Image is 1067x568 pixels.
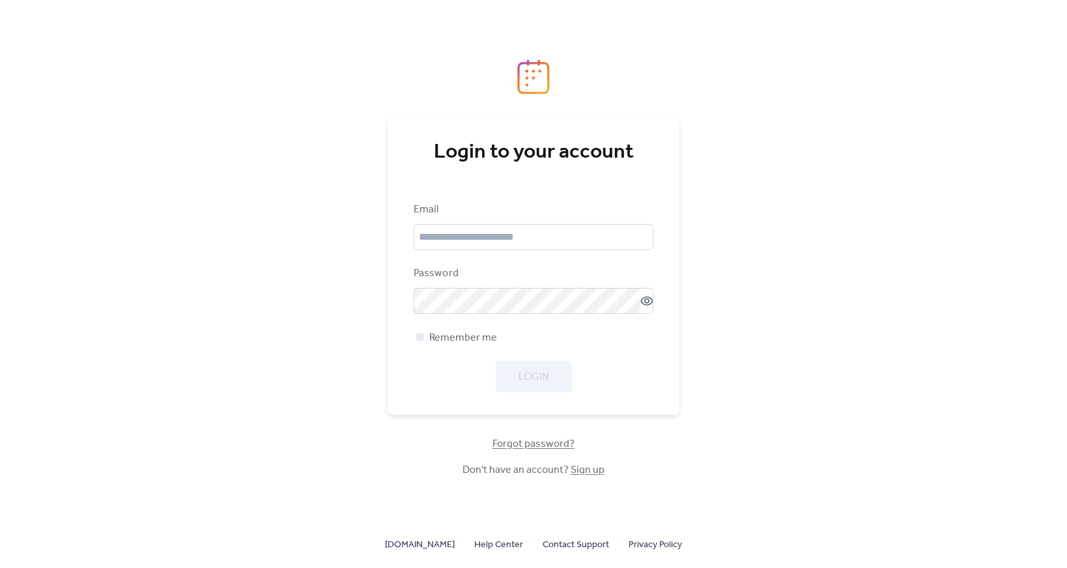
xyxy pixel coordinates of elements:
a: Sign up [571,460,605,480]
div: Email [414,202,651,218]
a: Contact Support [543,536,609,552]
a: Privacy Policy [629,536,682,552]
span: Forgot password? [492,436,575,452]
a: Forgot password? [492,440,575,447]
span: Contact Support [543,537,609,553]
span: Don't have an account? [462,462,605,478]
a: [DOMAIN_NAME] [385,536,455,552]
div: Login to your account [414,139,653,165]
img: logo [517,59,550,94]
span: Privacy Policy [629,537,682,553]
span: Remember me [429,330,497,346]
span: [DOMAIN_NAME] [385,537,455,553]
div: Password [414,266,651,281]
a: Help Center [474,536,523,552]
span: Help Center [474,537,523,553]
